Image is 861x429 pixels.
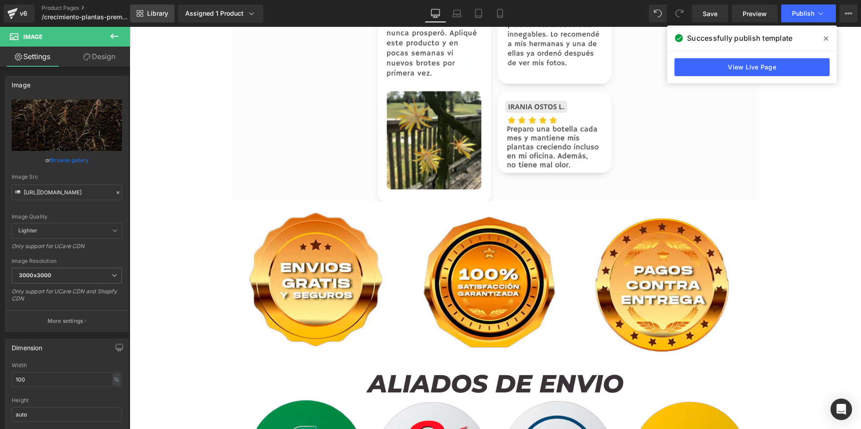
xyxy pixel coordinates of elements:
input: auto [12,372,122,387]
button: Redo [670,4,688,22]
div: Assigned 1 Product [185,9,256,18]
b: 3000x3000 [19,272,51,279]
a: Browse gallery [51,152,89,168]
div: Only support for UCare CDN and Shopify CDN [12,288,122,308]
b: Lighter [18,227,37,234]
button: Undo [649,4,667,22]
a: Product Pages [42,4,145,12]
a: v6 [4,4,35,22]
a: Laptop [446,4,468,22]
a: Preview [732,4,778,22]
a: View Live Page [674,58,830,76]
div: Image Resolution [12,258,122,264]
span: Publish [792,10,814,17]
input: Link [12,184,122,200]
span: /crecimiento-plantas-premium [42,13,128,21]
div: Height [12,397,122,403]
div: v6 [18,8,29,19]
span: Save [703,9,717,18]
span: Image [23,33,43,40]
div: Image [12,76,30,89]
a: Mobile [489,4,511,22]
div: or [12,155,122,165]
a: Desktop [425,4,446,22]
input: auto [12,407,122,422]
p: More settings [48,317,83,325]
a: Design [67,47,132,67]
div: Image Quality [12,214,122,220]
a: New Library [130,4,174,22]
button: More settings [5,310,128,331]
div: Only support for UCare CDN [12,243,122,256]
div: Dimension [12,339,43,352]
button: Publish [781,4,836,22]
div: Open Intercom Messenger [831,399,852,420]
div: Width [12,362,122,369]
button: More [839,4,857,22]
span: Library [147,9,168,17]
span: Successfully publish template [687,33,792,43]
div: % [113,373,121,386]
span: Preview [743,9,767,18]
div: Image Src [12,174,122,180]
a: Tablet [468,4,489,22]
